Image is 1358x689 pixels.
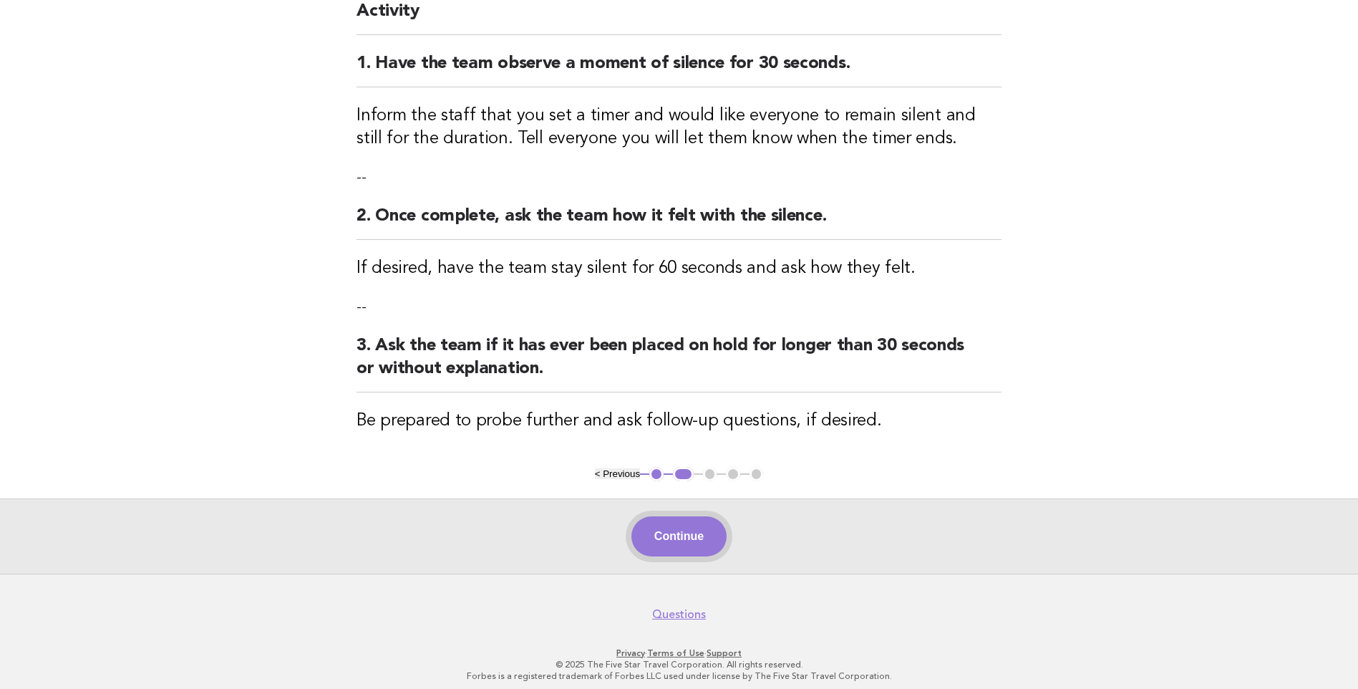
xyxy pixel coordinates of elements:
[647,648,704,658] a: Terms of Use
[652,607,706,622] a: Questions
[357,334,1001,392] h2: 3. Ask the team if it has ever been placed on hold for longer than 30 seconds or without explanat...
[616,648,645,658] a: Privacy
[357,257,1001,280] h3: If desired, have the team stay silent for 60 seconds and ask how they felt.
[595,468,640,479] button: < Previous
[649,467,664,481] button: 1
[357,168,1001,188] p: --
[673,467,694,481] button: 2
[631,516,727,556] button: Continue
[357,410,1001,433] h3: Be prepared to probe further and ask follow-up questions, if desired.
[357,297,1001,317] p: --
[357,52,1001,87] h2: 1. Have the team observe a moment of silence for 30 seconds.
[241,670,1117,682] p: Forbes is a registered trademark of Forbes LLC used under license by The Five Star Travel Corpora...
[357,105,1001,150] h3: Inform the staff that you set a timer and would like everyone to remain silent and still for the ...
[357,205,1001,240] h2: 2. Once complete, ask the team how it felt with the silence.
[707,648,742,658] a: Support
[241,647,1117,659] p: · ·
[241,659,1117,670] p: © 2025 The Five Star Travel Corporation. All rights reserved.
